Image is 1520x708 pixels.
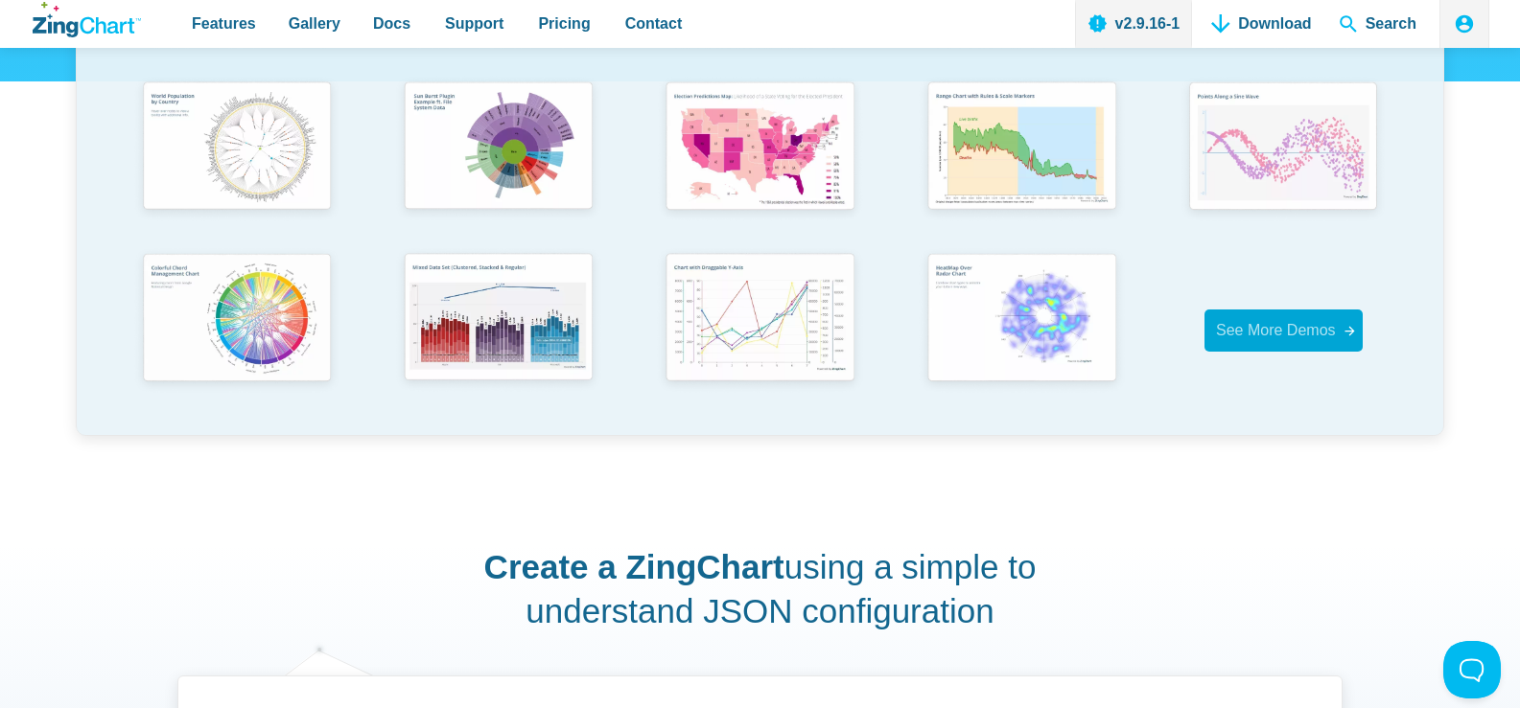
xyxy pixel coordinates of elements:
iframe: Toggle Customer Support [1443,641,1501,698]
span: Docs [373,11,410,36]
a: Heatmap Over Radar Chart [891,245,1153,417]
img: Chart with Draggable Y-Axis [655,245,864,395]
a: Election Predictions Map [629,74,891,245]
h2: using a simple to understand JSON configuration [479,545,1041,632]
img: Points Along a Sine Wave [1179,74,1388,223]
img: World Population by Country [132,74,341,223]
a: Range Chart with Rultes & Scale Markers [891,74,1153,245]
a: Points Along a Sine Wave [1153,74,1415,245]
a: See More Demos [1204,309,1363,351]
span: Contact [625,11,683,36]
a: Chart with Draggable Y-Axis [629,245,891,417]
img: Sun Burst Plugin Example ft. File System Data [393,74,602,222]
span: See More Demos [1216,322,1336,338]
a: Colorful Chord Management Chart [105,245,367,417]
img: Range Chart with Rultes & Scale Markers [917,74,1126,223]
img: Mixed Data Set (Clustered, Stacked, and Regular) [393,245,602,395]
img: Colorful Chord Management Chart [132,245,341,395]
span: Features [192,11,256,36]
span: Gallery [289,11,340,36]
img: Election Predictions Map [655,74,864,223]
span: Pricing [538,11,590,36]
a: ZingChart Logo. Click to return to the homepage [33,2,141,37]
a: World Population by Country [105,74,367,245]
strong: Create a ZingChart [484,548,784,585]
a: Mixed Data Set (Clustered, Stacked, and Regular) [367,245,629,417]
span: Support [445,11,503,36]
a: Sun Burst Plugin Example ft. File System Data [367,74,629,245]
img: Heatmap Over Radar Chart [917,245,1126,395]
